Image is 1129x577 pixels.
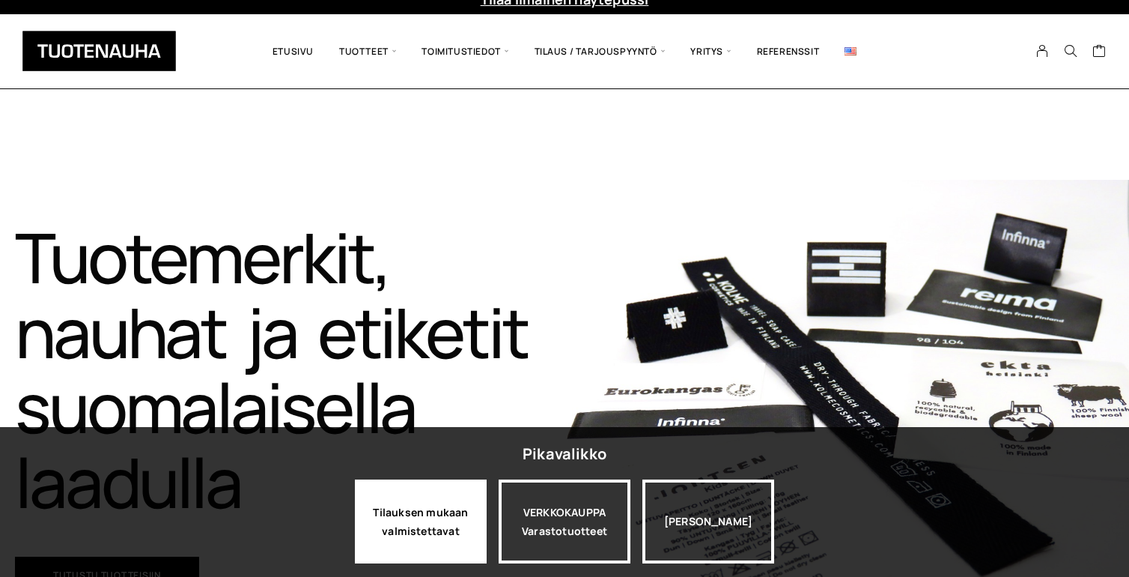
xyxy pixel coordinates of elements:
span: Tuotteet [326,25,409,77]
span: Yritys [678,25,743,77]
span: Tilaus / Tarjouspyyntö [522,25,678,77]
a: Referenssit [744,25,833,77]
h1: Tuotemerkit, nauhat ja etiketit suomalaisella laadulla​ [15,220,564,519]
span: Toimitustiedot [409,25,521,77]
a: Etusivu [260,25,326,77]
img: Tuotenauha Oy [22,31,176,71]
a: VERKKOKAUPPAVarastotuotteet [499,480,630,564]
a: Cart [1092,43,1107,61]
a: My Account [1028,44,1057,58]
button: Search [1056,44,1085,58]
img: English [845,47,856,55]
div: VERKKOKAUPPA Varastotuotteet [499,480,630,564]
a: Tilauksen mukaan valmistettavat [355,480,487,564]
div: Pikavalikko [523,441,606,468]
div: [PERSON_NAME] [642,480,774,564]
